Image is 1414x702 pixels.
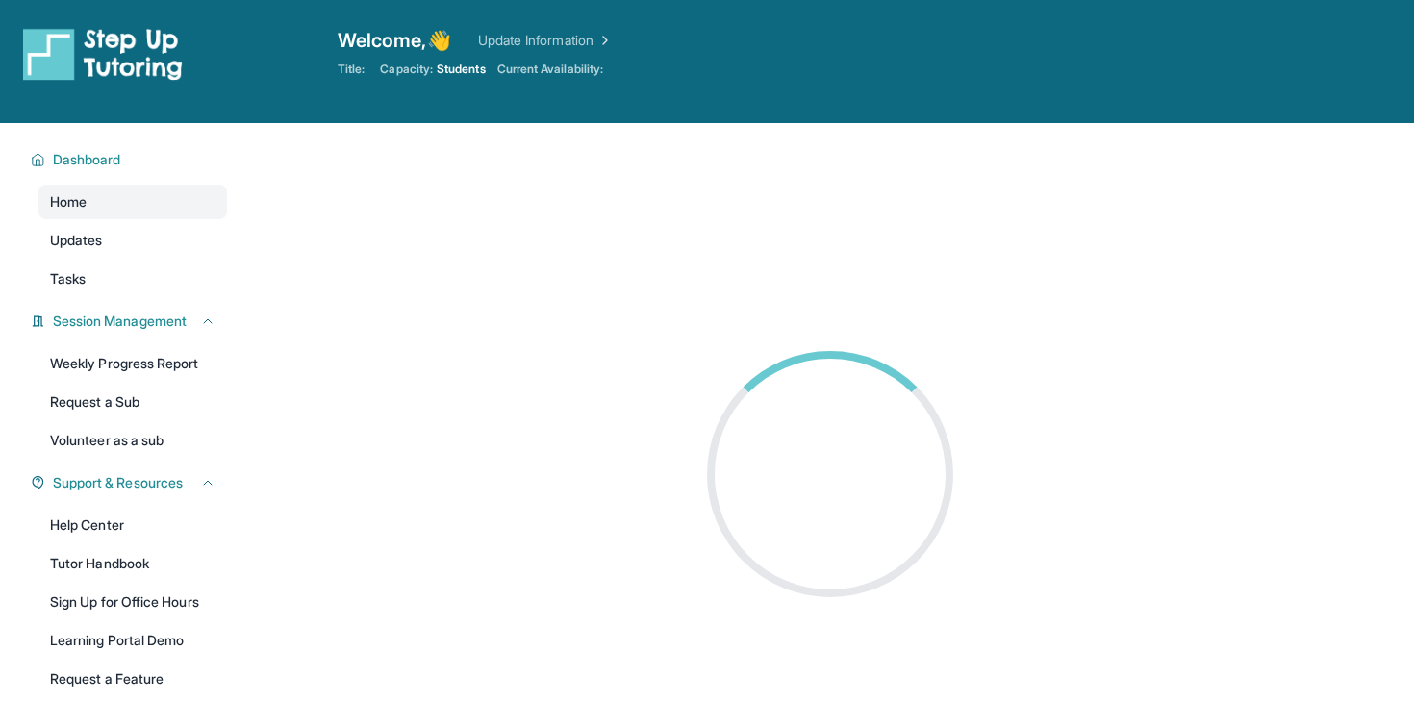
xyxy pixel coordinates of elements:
a: Learning Portal Demo [38,623,227,658]
span: Updates [50,231,103,250]
span: Support & Resources [53,473,183,492]
span: Session Management [53,312,187,331]
button: Session Management [45,312,215,331]
a: Request a Sub [38,385,227,419]
span: Home [50,192,87,212]
span: Title: [338,62,365,77]
span: Tasks [50,269,86,288]
button: Support & Resources [45,473,215,492]
a: Volunteer as a sub [38,423,227,458]
a: Tutor Handbook [38,546,227,581]
span: Welcome, 👋 [338,27,451,54]
span: Dashboard [53,150,121,169]
a: Updates [38,223,227,258]
span: Current Availability: [497,62,603,77]
a: Update Information [478,31,613,50]
img: logo [23,27,183,81]
a: Tasks [38,262,227,296]
button: Dashboard [45,150,215,169]
a: Sign Up for Office Hours [38,585,227,619]
a: Request a Feature [38,662,227,696]
span: Capacity: [380,62,433,77]
img: Chevron Right [593,31,613,50]
a: Weekly Progress Report [38,346,227,381]
a: Help Center [38,508,227,542]
a: Home [38,185,227,219]
span: Students [437,62,486,77]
